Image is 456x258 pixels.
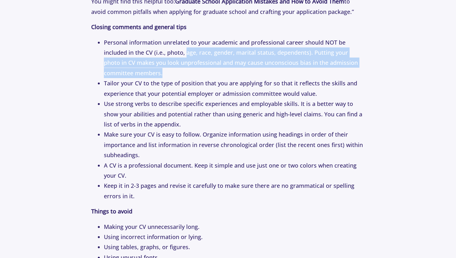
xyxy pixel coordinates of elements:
strong: Things to avoid [91,207,132,215]
li: Using tables, graphs, or figures. [104,242,365,252]
li: Making your CV unnecessarily long. [104,222,365,232]
li: Tailor your CV to the type of position that you are applying for so that it reflects the skills a... [104,78,365,99]
li: Personal information unrelated to your academic and professional career should NOT be included in... [104,37,365,78]
li: A CV is a professional document. Keep it simple and use just one or two colors when creating your... [104,160,365,181]
li: Use strong verbs to describe specific experiences and employable skills. It is a better way to sh... [104,99,365,129]
li: Make sure your CV is easy to follow. Organize information using headings in order of their import... [104,129,365,160]
li: Using incorrect information or lying. [104,232,365,242]
li: Keep it in 2-3 pages and revise it carefully to make sure there are no grammatical or spelling er... [104,181,365,201]
strong: Closing comments and general tips [91,23,187,31]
